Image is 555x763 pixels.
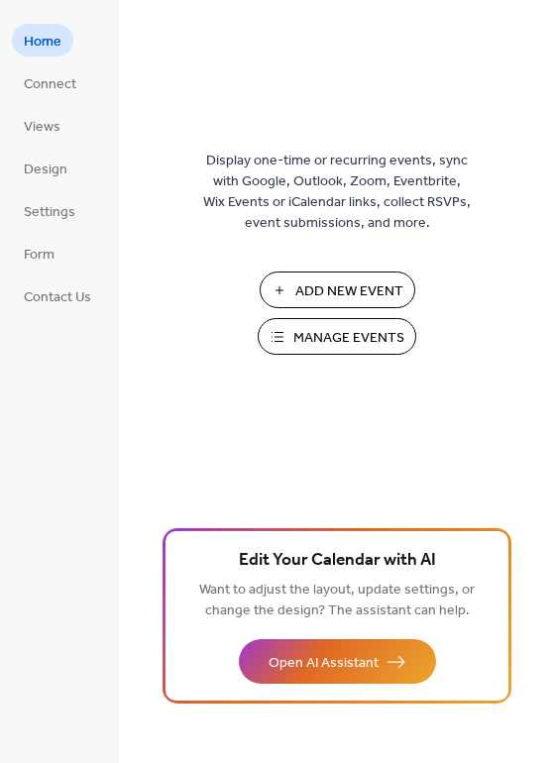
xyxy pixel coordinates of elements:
span: Open AI Assistant [269,653,379,674]
a: Home [12,24,73,56]
a: Form [12,237,66,270]
button: Add New Event [260,272,415,308]
span: Want to adjust the layout, update settings, or change the design? The assistant can help. [199,577,475,624]
span: Home [24,32,61,53]
span: Connect [24,74,76,95]
a: Contact Us [12,279,103,312]
button: Manage Events [258,318,416,355]
span: Add New Event [295,281,403,302]
span: Views [24,117,60,138]
span: Display one-time or recurring events, sync with Google, Outlook, Zoom, Eventbrite, Wix Events or ... [203,151,471,234]
span: Edit Your Calendar with AI [239,547,436,575]
a: Design [12,152,79,184]
span: Settings [24,202,75,223]
a: Views [12,109,72,142]
span: Form [24,245,55,266]
a: Connect [12,66,88,99]
span: Contact Us [24,287,91,308]
a: Settings [12,194,87,227]
span: Design [24,160,67,180]
span: Manage Events [293,328,404,349]
button: Open AI Assistant [239,639,436,684]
